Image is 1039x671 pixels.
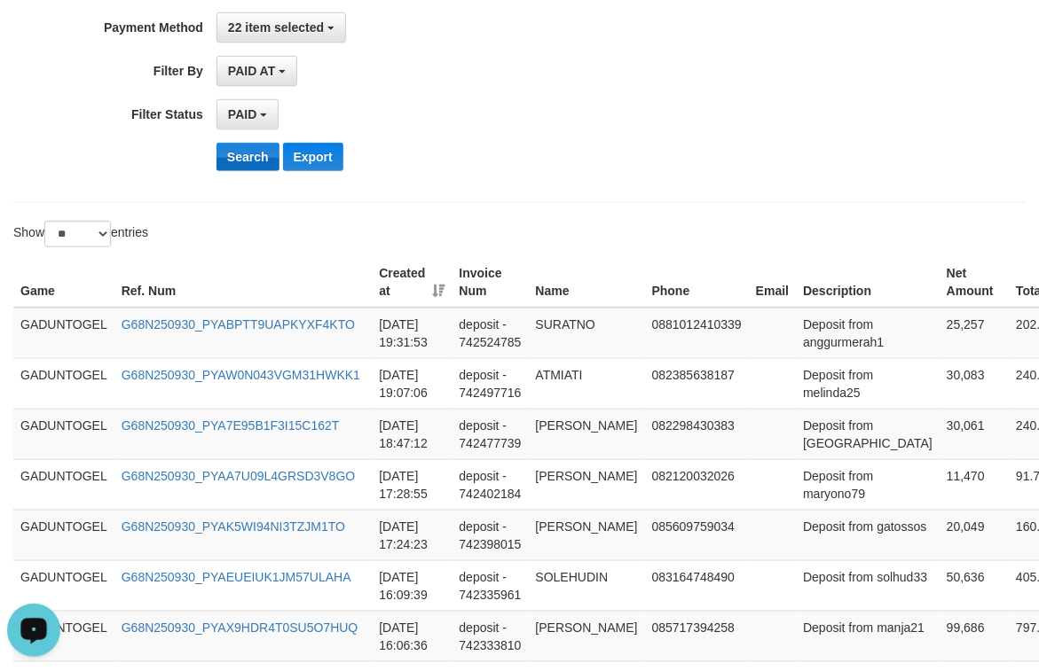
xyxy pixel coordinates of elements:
[13,560,114,611] td: GADUNTOGEL
[13,257,114,308] th: Game
[796,611,940,661] td: Deposit from manja21
[122,418,340,433] a: G68N250930_PYA7E95B1F3I15C162T
[796,308,940,359] td: Deposit from anggurmerah1
[372,510,452,560] td: [DATE] 17:24:23
[372,409,452,459] td: [DATE] 18:47:12
[283,143,343,171] button: Export
[645,257,749,308] th: Phone
[645,308,749,359] td: 0881012410339
[940,560,1009,611] td: 50,636
[796,409,940,459] td: Deposit from [GEOGRAPHIC_DATA]
[453,560,529,611] td: deposit - 742335961
[122,368,360,382] a: G68N250930_PYAW0N043VGM31HWKK1
[122,620,358,635] a: G68N250930_PYAX9HDR4T0SU5O7HUQ
[529,308,645,359] td: SURATNO
[453,308,529,359] td: deposit - 742524785
[796,510,940,560] td: Deposit from gatossos
[122,317,355,332] a: G68N250930_PYABPTT9UAPKYXF4KTO
[645,611,749,661] td: 085717394258
[13,510,114,560] td: GADUNTOGEL
[796,459,940,510] td: Deposit from maryono79
[940,409,1009,459] td: 30,061
[645,560,749,611] td: 083164748490
[372,308,452,359] td: [DATE] 19:31:53
[529,611,645,661] td: [PERSON_NAME]
[940,611,1009,661] td: 99,686
[796,257,940,308] th: Description
[372,358,452,409] td: [DATE] 19:07:06
[796,560,940,611] td: Deposit from solhud33
[645,358,749,409] td: 082385638187
[645,510,749,560] td: 085609759034
[453,459,529,510] td: deposit - 742402184
[940,459,1009,510] td: 11,470
[796,358,940,409] td: Deposit from melinda25
[645,459,749,510] td: 082120032026
[749,257,796,308] th: Email
[13,409,114,459] td: GADUNTOGEL
[529,358,645,409] td: ATMIATI
[529,409,645,459] td: [PERSON_NAME]
[216,56,297,86] button: PAID AT
[529,257,645,308] th: Name
[216,12,346,43] button: 22 item selected
[529,510,645,560] td: [PERSON_NAME]
[372,560,452,611] td: [DATE] 16:09:39
[453,409,529,459] td: deposit - 742477739
[940,308,1009,359] td: 25,257
[372,611,452,661] td: [DATE] 16:06:36
[122,469,356,483] a: G68N250930_PYAA7U09L4GRSD3V8GO
[453,510,529,560] td: deposit - 742398015
[453,358,529,409] td: deposit - 742497716
[114,257,373,308] th: Ref. Num
[372,459,452,510] td: [DATE] 17:28:55
[940,358,1009,409] td: 30,083
[13,308,114,359] td: GADUNTOGEL
[216,99,279,129] button: PAID
[529,560,645,611] td: SOLEHUDIN
[44,221,111,247] select: Showentries
[645,409,749,459] td: 082298430383
[940,257,1009,308] th: Net Amount
[453,257,529,308] th: Invoice Num
[529,459,645,510] td: [PERSON_NAME]
[940,510,1009,560] td: 20,049
[372,257,452,308] th: Created at: activate to sort column ascending
[453,611,529,661] td: deposit - 742333810
[228,107,256,121] span: PAID
[122,519,345,534] a: G68N250930_PYAK5WI94NI3TZJM1TO
[13,221,148,247] label: Show entries
[13,358,114,409] td: GADUNTOGEL
[228,64,275,78] span: PAID AT
[122,570,351,584] a: G68N250930_PYAEUEIUK1JM57ULAHA
[13,459,114,510] td: GADUNTOGEL
[216,143,279,171] button: Search
[7,7,60,60] button: Open LiveChat chat widget
[228,20,324,35] span: 22 item selected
